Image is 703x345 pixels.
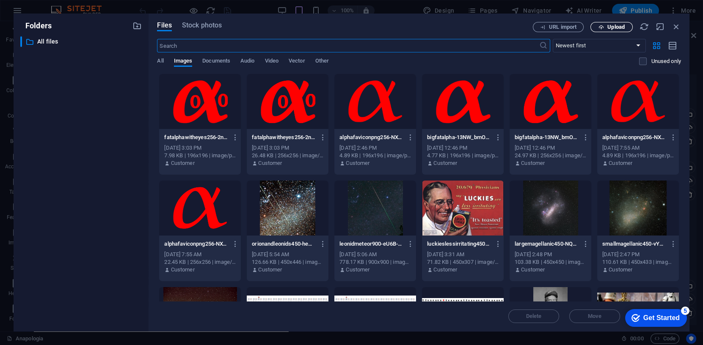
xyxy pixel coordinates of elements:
[515,134,578,141] p: bigfatalpha-13NW_bmOBcGHM95HExbucA.png
[672,22,681,31] i: Close
[171,266,195,274] p: Customer
[63,2,71,10] div: 5
[609,159,632,167] p: Customer
[515,240,578,248] p: largemagellanic450-NQ9SUJudRy4390Ud-b2FTA.jpg
[132,21,142,30] i: Create new folder
[240,56,254,68] span: Audio
[157,39,539,52] input: Search
[602,144,674,152] div: [DATE] 7:55 AM
[339,144,411,152] div: [DATE] 2:46 PM
[164,144,236,152] div: [DATE] 3:03 PM
[7,4,69,22] div: Get Started 5 items remaining, 0% complete
[602,258,674,266] div: 110.61 KB | 450x433 | image/jpeg
[602,251,674,258] div: [DATE] 2:47 PM
[339,152,411,159] div: 4.89 KB | 196x196 | image/png
[157,56,163,68] span: All
[427,258,499,266] div: 71.82 KB | 450x307 | image/jpeg
[174,56,193,68] span: Images
[515,144,586,152] div: [DATE] 12:46 PM
[602,152,674,159] div: 4.89 KB | 196x196 | image/png
[20,20,52,31] p: Folders
[521,266,545,274] p: Customer
[427,134,491,141] p: bigfatalpha-13NW_bmOBcGHM95HExbucA-6VrBdFyQBI4LavE9fIqUtA.png
[339,134,403,141] p: alphafaviconpng256-NX-zNvNoJE2-yow1plcm7Q-KuXjj6BwbjoZDwh0Fa2X7g.png
[602,240,666,248] p: smallmagellanic450-vYY96ticCf0jwaWzumZ8JQ.jpg
[433,159,457,167] p: Customer
[315,56,329,68] span: Other
[427,144,499,152] div: [DATE] 12:46 PM
[515,258,586,266] div: 103.38 KB | 450x450 | image/jpeg
[25,9,61,17] div: Get Started
[339,258,411,266] div: 778.17 KB | 900x900 | image/jpeg
[427,152,499,159] div: 4.77 KB | 196x196 | image/png
[602,134,666,141] p: alphafaviconpng256-NX-zNvNoJE2-yow1plcm7Q-n3w0q8bl-xKh5wPfXltF5Q.png
[549,25,576,30] span: URL import
[521,159,545,167] p: Customer
[164,240,228,248] p: alphafaviconpng256-NX-zNvNoJE2-yow1plcm7Q.png
[164,152,236,159] div: 7.98 KB | 196x196 | image/png
[252,240,315,248] p: orionandleonids450-heQTa9Cwtmukhfi2wU1A6w.jpg
[252,251,323,258] div: [DATE] 5:54 AM
[656,22,665,31] i: Minimize
[258,159,282,167] p: Customer
[533,22,584,32] button: URL import
[433,266,457,274] p: Customer
[590,22,633,32] button: Upload
[202,56,230,68] span: Documents
[252,258,323,266] div: 126.66 KB | 450x446 | image/jpeg
[640,22,649,31] i: Reload
[182,20,222,30] span: Stock photos
[339,251,411,258] div: [DATE] 5:06 AM
[427,251,499,258] div: [DATE] 3:31 AM
[515,251,586,258] div: [DATE] 2:48 PM
[339,240,403,248] p: leonidmeteor900-eU6B-SLM4cbAiJqbtGOLKA.jpg
[164,251,236,258] div: [DATE] 7:55 AM
[346,159,369,167] p: Customer
[427,240,491,248] p: luckieslessirritating450-lD5u5tUwanvItMbIlXLghw.jpg
[20,36,22,47] div: ​
[164,258,236,266] div: 22.45 KB | 256x256 | image/png
[164,134,228,141] p: fatalphawitheyes256-2n17RCNO09Bfhr0gWkqtGQ-3yVI9NsNDRtXmYeNSqKuiQ.png
[258,266,282,274] p: Customer
[609,266,632,274] p: Customer
[607,25,625,30] span: Upload
[252,152,323,159] div: 26.48 KB | 256x256 | image/png
[651,57,681,65] p: Displays only files that are not in use on the website. Files added during this session can still...
[171,159,195,167] p: Customer
[252,144,323,152] div: [DATE] 3:03 PM
[289,56,305,68] span: Vector
[346,266,369,274] p: Customer
[37,37,127,47] p: All files
[515,152,586,159] div: 24.97 KB | 256x256 | image/png
[252,134,315,141] p: fatalphawitheyes256-2n17RCNO09Bfhr0gWkqtGQ.png
[265,56,278,68] span: Video
[157,20,172,30] span: Files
